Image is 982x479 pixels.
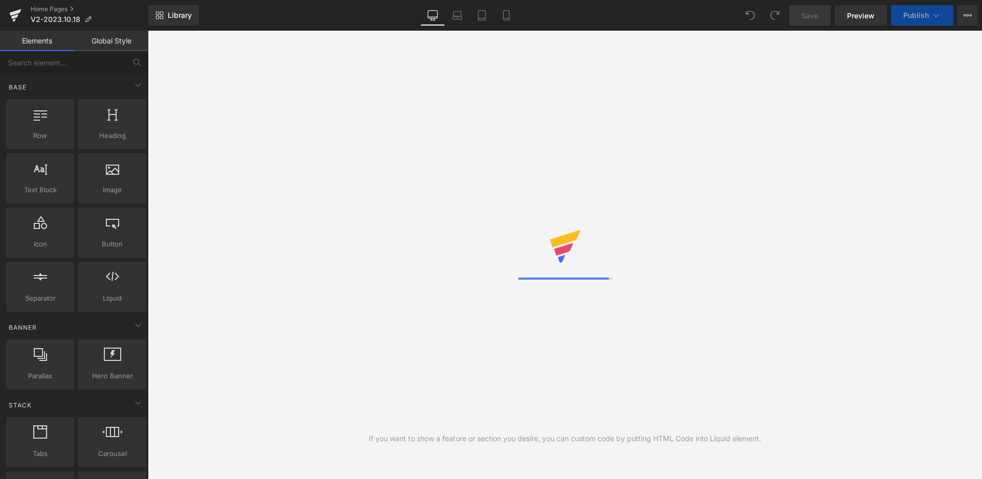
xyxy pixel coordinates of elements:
span: Icon [9,239,71,249]
button: Redo [765,5,785,26]
span: Row [9,130,71,141]
span: Separator [9,293,71,304]
span: Tabs [9,448,71,459]
a: Laptop [445,5,470,26]
a: Home Pages [31,5,148,13]
button: Undo [740,5,761,26]
div: If you want to show a feature or section you desire, you can custom code by putting HTML Code int... [369,433,761,444]
a: Mobile [494,5,519,26]
a: Preview [835,5,887,26]
span: Banner [8,323,38,332]
span: Text Block [9,185,71,195]
span: Liquid [81,293,143,304]
span: V2-2023.10.18 [31,15,80,24]
button: More [957,5,978,26]
span: Preview [847,10,875,21]
span: Hero Banner [81,371,143,381]
a: Desktop [420,5,445,26]
span: Image [81,185,143,195]
span: Stack [8,400,33,410]
a: Tablet [470,5,494,26]
a: Global Style [74,31,148,51]
span: Base [8,82,28,92]
span: Publish [903,11,929,19]
span: Heading [81,130,143,141]
button: Publish [891,5,953,26]
span: Save [801,10,818,21]
span: Button [81,239,143,249]
span: Parallax [9,371,71,381]
span: Carousel [81,448,143,459]
span: Library [168,11,192,20]
a: New Library [148,5,199,26]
